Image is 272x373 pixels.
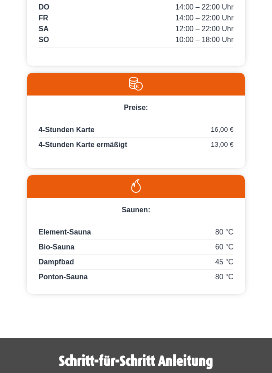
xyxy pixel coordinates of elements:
span: SA [39,24,49,34]
span: SO [39,34,49,45]
span: Bio-Sauna [39,243,74,251]
h1: Schritt-für-Schritt Anleitung [5,354,267,368]
span: 45 °C [215,257,233,268]
span: 10:00 – 18:00 Uhr [175,34,233,45]
span: Ponton-Sauna [39,273,87,281]
span: Preise: [124,104,148,111]
span: 60 °C [215,242,233,253]
span: Saunen: [121,206,150,214]
span: 16,00 € [211,124,233,135]
span: DO [39,2,49,13]
span: 80 °C [215,227,233,238]
img: Flamme-weiss.svg [32,179,240,193]
span: 14:00 – 22:00 Uhr [175,13,233,24]
span: 12:00 – 22:00 Uhr [175,24,233,34]
p: 4-Stunden Karte ermäßigt [39,139,233,150]
span: 13,00 € [211,139,233,150]
img: Preise-weiss.svg [32,77,240,91]
span: 80 °C [215,272,233,282]
p: 4-Stunden Karte [39,124,233,138]
span: FR [39,13,48,24]
span: 14:00 – 22:00 Uhr [175,2,233,13]
span: Dampfbad [39,258,74,266]
span: Element-Sauna [39,228,91,236]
